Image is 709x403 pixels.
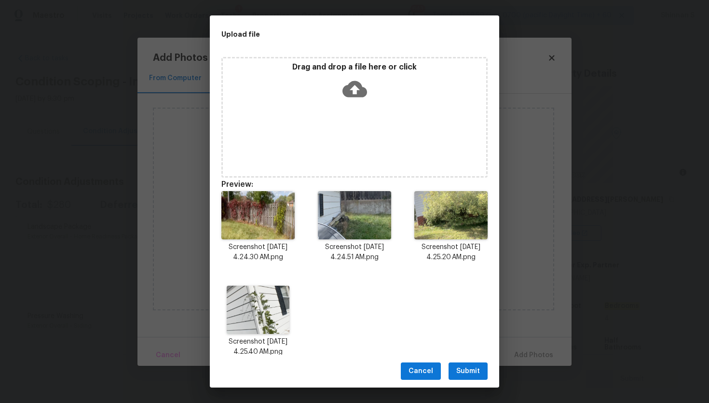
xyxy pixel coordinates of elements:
p: Screenshot [DATE] 4.25.20 AM.png [414,242,488,263]
p: Screenshot [DATE] 4.25.40 AM.png [221,337,295,357]
img: wWGuobWhQItawAAAABJRU5ErkJggg== [221,191,295,239]
img: 0vuyTvlymgTF0AAAAASUVORK5CYII= [318,191,391,239]
h2: Upload file [221,29,444,40]
span: Cancel [409,365,433,377]
p: Screenshot [DATE] 4.24.30 AM.png [221,242,295,263]
p: Screenshot [DATE] 4.24.51 AM.png [318,242,391,263]
button: Cancel [401,362,441,380]
button: Submit [449,362,488,380]
span: Submit [456,365,480,377]
p: Drag and drop a file here or click [223,62,486,72]
img: 3Vk611AAAAAElFTkSuQmCC [414,191,488,239]
img: +3zMAAAAASUVORK5CYII= [227,286,289,334]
